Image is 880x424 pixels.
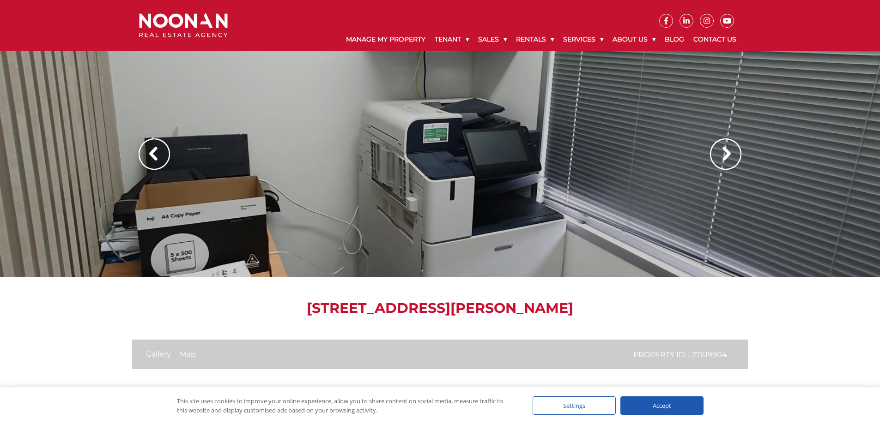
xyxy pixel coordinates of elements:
[633,349,727,360] p: Property ID: L27619904
[710,138,741,170] img: Arrow slider
[430,28,473,51] a: Tenant
[139,13,228,38] img: Noonan Real Estate Agency
[180,350,196,358] a: Map
[608,28,660,51] a: About Us
[620,396,704,415] div: Accept
[660,28,689,51] a: Blog
[689,28,741,51] a: Contact Us
[177,396,514,415] div: This site uses cookies to improve your online experience, allow you to share content on social me...
[558,28,608,51] a: Services
[139,138,170,170] img: Arrow slider
[533,396,616,415] div: Settings
[473,28,511,51] a: Sales
[146,350,171,358] a: Gallery
[511,28,558,51] a: Rentals
[341,28,430,51] a: Manage My Property
[132,300,748,317] h1: [STREET_ADDRESS][PERSON_NAME]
